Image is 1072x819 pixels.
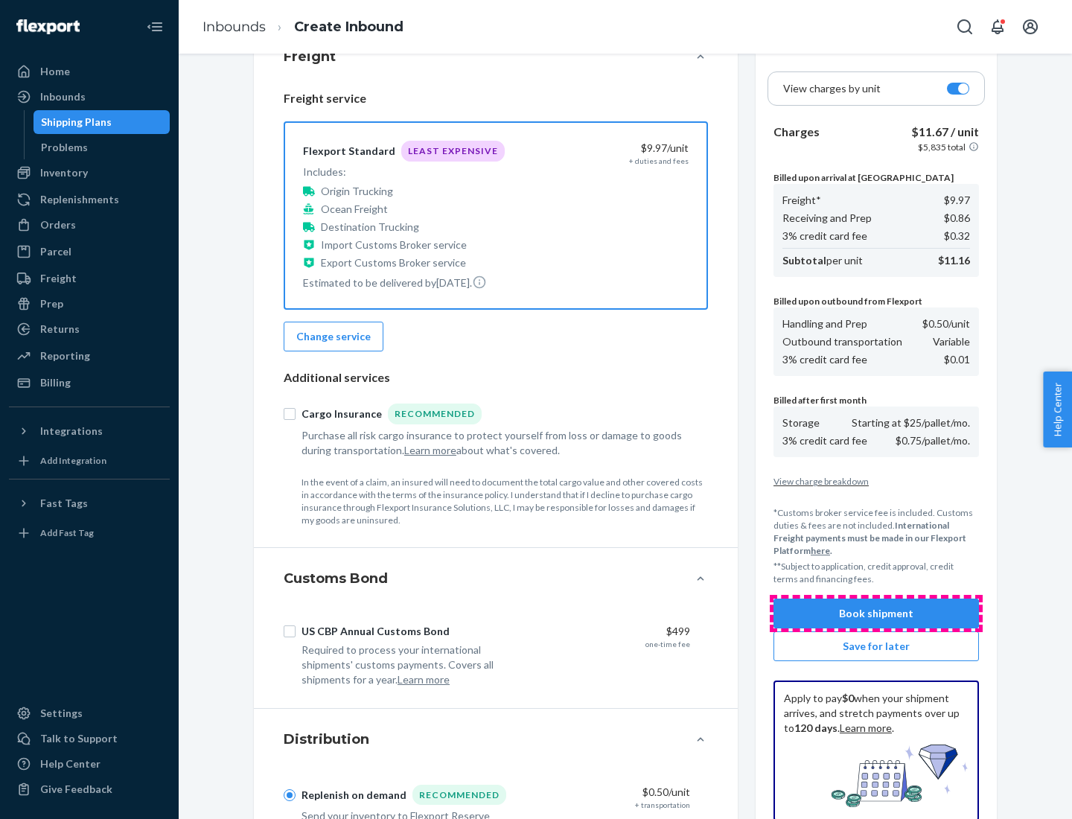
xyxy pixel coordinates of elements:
div: Fast Tags [40,496,88,511]
a: Parcel [9,240,170,264]
p: In the event of a claim, an insured will need to document the total cargo value and other covered... [301,476,708,527]
div: US CBP Annual Customs Bond [301,624,450,639]
a: Prep [9,292,170,316]
p: $0.75/pallet/mo. [896,433,970,448]
p: $11.67 / unit [911,124,979,141]
button: Give Feedback [9,777,170,801]
p: Destination Trucking [321,220,419,235]
img: Flexport logo [16,19,80,34]
button: Change service [284,322,383,351]
p: Storage [782,415,820,430]
div: Settings [40,706,83,721]
a: Create Inbound [294,19,403,35]
button: Open account menu [1015,12,1045,42]
div: Recommended [412,785,506,805]
a: Add Integration [9,449,170,473]
div: $0.50 /unit [535,785,690,800]
p: Freight service [284,90,708,107]
button: Book shipment [773,599,979,628]
p: Billed upon outbound from Flexport [773,295,979,307]
div: Required to process your international shipments' customs payments. Covers all shipments for a year. [301,643,523,687]
p: Handling and Prep [782,316,867,331]
p: $11.16 [938,253,970,268]
button: Fast Tags [9,491,170,515]
div: + duties and fees [629,156,689,166]
p: Estimated to be delivered by [DATE] . [303,275,505,290]
button: Help Center [1043,372,1072,447]
p: $0.32 [944,229,970,243]
div: Help Center [40,756,100,771]
a: Reporting [9,344,170,368]
p: 3% credit card fee [782,229,867,243]
a: Home [9,60,170,83]
p: 3% credit card fee [782,352,867,367]
b: International Freight payments must be made in our Flexport Platform . [773,520,966,556]
button: Open notifications [983,12,1012,42]
input: Replenish on demandRecommended [284,789,296,801]
div: Give Feedback [40,782,112,797]
div: one-time fee [645,639,690,649]
div: Replenish on demand [301,788,406,803]
p: $0.86 [944,211,970,226]
input: US CBP Annual Customs Bond [284,625,296,637]
a: Inbounds [202,19,266,35]
p: Ocean Freight [321,202,388,217]
div: Flexport Standard [303,144,395,159]
div: Orders [40,217,76,232]
div: Integrations [40,424,103,439]
button: Integrations [9,419,170,443]
p: Freight* [782,193,821,208]
p: Includes: [303,165,505,179]
div: Shipping Plans [41,115,112,130]
a: Add Fast Tag [9,521,170,545]
a: Billing [9,371,170,395]
p: $0.50 /unit [922,316,970,331]
p: 3% credit card fee [782,433,867,448]
div: Add Fast Tag [40,526,94,539]
div: Freight [40,271,77,286]
div: Returns [40,322,80,337]
div: Billing [40,375,71,390]
div: Home [40,64,70,79]
div: Replenishments [40,192,119,207]
p: Variable [933,334,970,349]
p: $0.01 [944,352,970,367]
p: Receiving and Prep [782,211,872,226]
div: Add Integration [40,454,106,467]
div: + transportation [635,800,690,810]
a: here [811,545,830,556]
div: Problems [41,140,88,155]
button: Open Search Box [950,12,980,42]
p: Export Customs Broker service [321,255,466,270]
a: Replenishments [9,188,170,211]
p: Outbound transportation [782,334,902,349]
a: Help Center [9,752,170,776]
div: Least Expensive [401,141,505,161]
div: Purchase all risk cargo insurance to protect yourself from loss or damage to goods during transpo... [301,428,690,458]
a: Returns [9,317,170,341]
a: Learn more [840,721,892,734]
div: Prep [40,296,63,311]
p: Billed after first month [773,394,979,407]
b: Charges [773,124,820,138]
a: Orders [9,213,170,237]
div: Parcel [40,244,71,259]
p: Starting at $25/pallet/mo. [852,415,970,430]
p: per unit [782,253,863,268]
div: Recommended [388,404,482,424]
div: Cargo Insurance [301,407,382,421]
b: 120 days [794,721,837,734]
div: $9.97 /unit [534,141,689,156]
button: Save for later [773,631,979,661]
p: Origin Trucking [321,184,393,199]
div: Reporting [40,348,90,363]
p: *Customs broker service fee is included. Customs duties & fees are not included. [773,506,979,558]
p: $5,835 total [918,141,966,153]
h4: Distribution [284,730,369,749]
button: Learn more [398,672,450,687]
div: Inbounds [40,89,86,104]
a: Settings [9,701,170,725]
p: View charges by unit [783,81,881,96]
p: Billed upon arrival at [GEOGRAPHIC_DATA] [773,171,979,184]
a: Shipping Plans [33,110,170,134]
